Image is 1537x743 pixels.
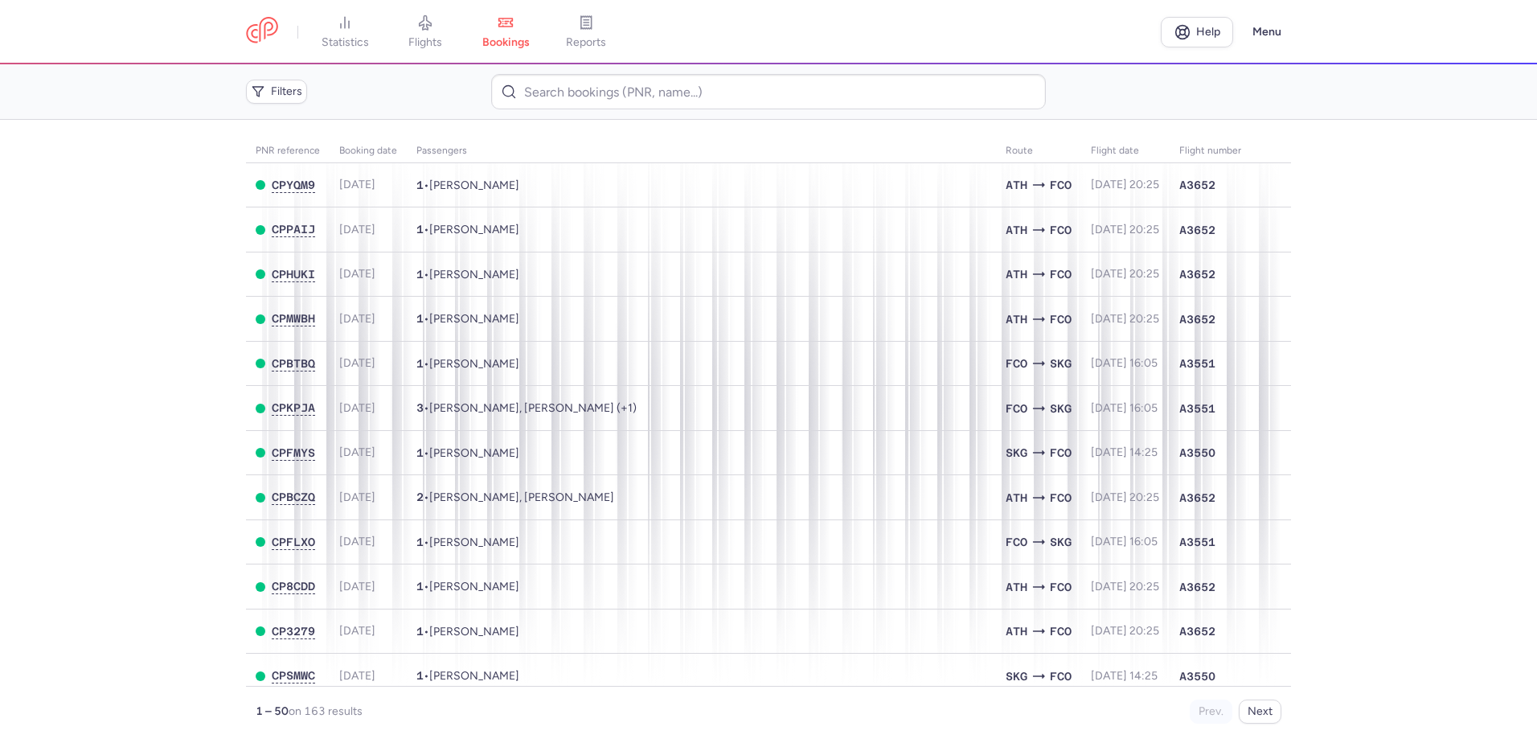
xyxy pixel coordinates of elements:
span: FCO [1050,444,1072,462]
span: [DATE] 20:25 [1091,624,1159,638]
span: [DATE] 20:25 [1091,312,1159,326]
button: Menu [1243,17,1291,47]
span: ATH [1006,265,1027,283]
span: FCO [1006,533,1027,551]
span: 1 [416,580,424,593]
span: [DATE] [339,356,375,370]
span: • [416,491,614,504]
button: CP3279 [272,625,315,638]
span: [DATE] [339,491,375,504]
span: [DATE] 20:25 [1091,491,1159,504]
button: Prev. [1190,700,1232,724]
span: 1 [416,268,424,281]
button: CPKPJA [272,401,315,415]
span: Dimitrios KAPLANIS [429,446,519,460]
span: FCO [1050,667,1072,685]
span: FCO [1006,400,1027,417]
span: SKG [1050,355,1072,372]
button: CPMWBH [272,312,315,326]
span: [DATE] 20:25 [1091,267,1159,281]
span: A3551 [1179,355,1215,371]
button: CPBCZQ [272,491,315,504]
span: • [416,179,519,192]
span: Peter PETROPOULOS [429,669,519,683]
button: CPPAIJ [272,223,315,236]
span: CPKPJA [272,401,315,414]
span: Caterina MANFREDI CLARKE [429,580,519,593]
span: A3551 [1179,400,1215,417]
span: Androniki PAPATHANASI [429,357,519,371]
th: Flight number [1170,139,1251,163]
span: SKG [1050,400,1072,417]
button: CPFMYS [272,446,315,460]
span: FCO [1050,622,1072,640]
span: • [416,625,519,638]
span: [DATE] [339,535,375,548]
span: 1 [416,223,424,236]
span: A3652 [1179,579,1215,595]
span: CPBTBQ [272,357,315,370]
span: [DATE] [339,669,375,683]
span: [DATE] [339,445,375,459]
span: A3652 [1179,623,1215,639]
span: SKG [1006,444,1027,462]
th: Booking date [330,139,407,163]
button: Filters [246,80,307,104]
span: 1 [416,357,424,370]
span: [DATE] 14:25 [1091,445,1158,459]
strong: 1 – 50 [256,704,289,718]
span: reports [566,35,606,50]
span: ATH [1006,489,1027,507]
span: FCO [1050,176,1072,194]
span: CPFMYS [272,446,315,459]
span: CPSMWC [272,669,315,682]
span: Valeria FINOCCHIARO [429,625,519,638]
span: Charalampos ZAROGIANNIS [429,536,519,549]
span: Sofia ZANUZZI [429,179,519,192]
span: on 163 results [289,704,363,718]
input: Search bookings (PNR, name...) [491,74,1045,109]
span: • [416,312,519,326]
a: statistics [305,14,385,50]
span: Help [1196,26,1220,38]
span: A3550 [1179,445,1215,461]
span: Anna NAZOU [429,312,519,326]
span: FCO [1006,355,1027,372]
button: CPFLXO [272,536,315,549]
span: 1 [416,536,424,548]
span: Eduardo ANDRIA, Ersilia BRANCACCIO, Alberto ANDRIA [429,401,637,415]
button: CP8CDD [272,580,315,593]
span: 1 [416,179,424,191]
span: CPYQM9 [272,179,315,191]
span: [DATE] 20:25 [1091,178,1159,191]
span: ATH [1006,578,1027,596]
span: [DATE] 16:05 [1091,535,1158,548]
span: SKG [1006,667,1027,685]
span: A3550 [1179,668,1215,684]
span: [DATE] [339,624,375,638]
span: [DATE] 16:05 [1091,401,1158,415]
span: 1 [416,625,424,638]
th: Passengers [407,139,996,163]
span: statistics [322,35,369,50]
span: CPMWBH [272,312,315,325]
span: SKG [1050,533,1072,551]
span: • [416,357,519,371]
span: [DATE] [339,267,375,281]
span: FCO [1050,578,1072,596]
span: [DATE] [339,178,375,191]
span: A3652 [1179,222,1215,238]
span: • [416,223,519,236]
span: A3652 [1179,177,1215,193]
button: CPBTBQ [272,357,315,371]
span: FCO [1050,221,1072,239]
span: A3652 [1179,311,1215,327]
span: • [416,580,519,593]
span: • [416,536,519,549]
span: A3652 [1179,490,1215,506]
button: CPHUKI [272,268,315,281]
span: 2 [416,491,424,503]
